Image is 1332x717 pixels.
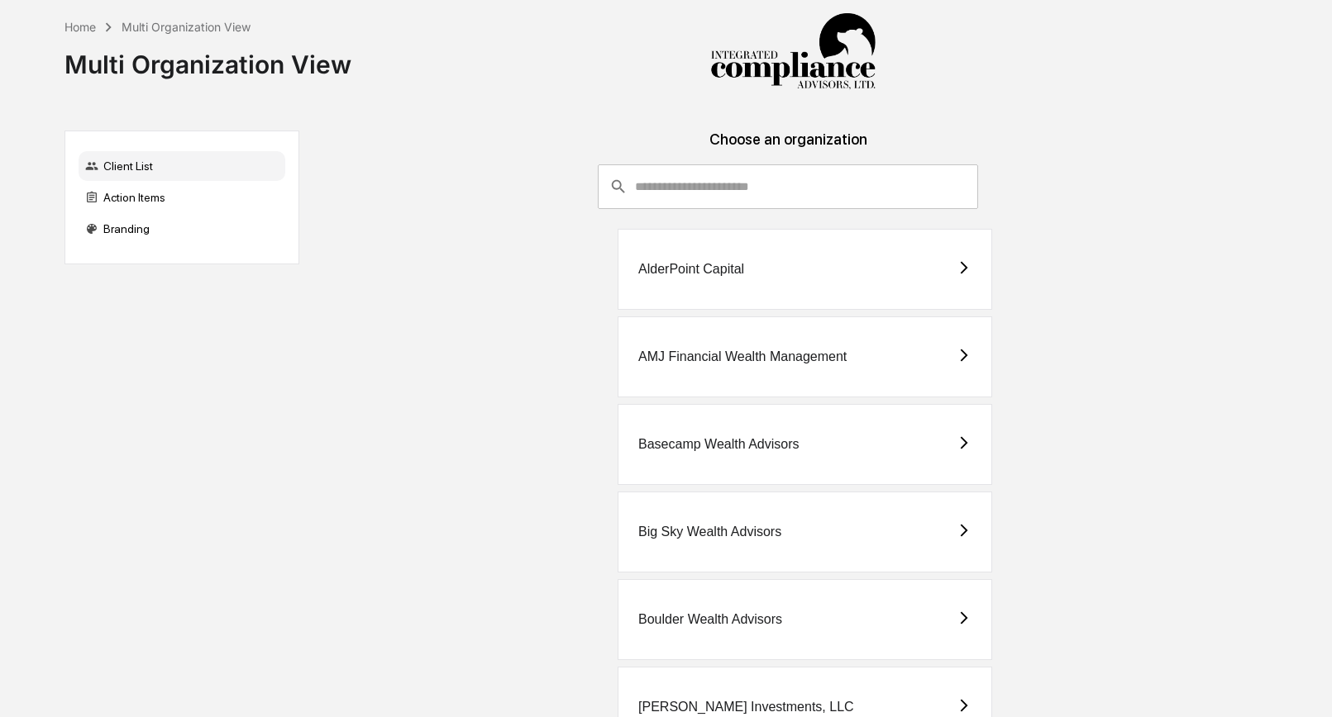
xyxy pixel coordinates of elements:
div: Action Items [79,183,285,212]
div: Branding [79,214,285,244]
div: AlderPoint Capital [638,262,744,277]
div: Multi Organization View [122,20,251,34]
div: Big Sky Wealth Advisors [638,525,781,539]
div: Boulder Wealth Advisors [638,612,782,627]
div: Client List [79,151,285,181]
div: AMJ Financial Wealth Management [638,349,847,364]
div: [PERSON_NAME] Investments, LLC [638,700,854,715]
img: Integrated Compliance Advisors [710,13,876,91]
div: Multi Organization View [64,36,351,79]
div: Basecamp Wealth Advisors [638,437,799,452]
div: Home [64,20,96,34]
div: consultant-dashboard__filter-organizations-search-bar [598,164,978,209]
div: Choose an organization [313,131,1263,164]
